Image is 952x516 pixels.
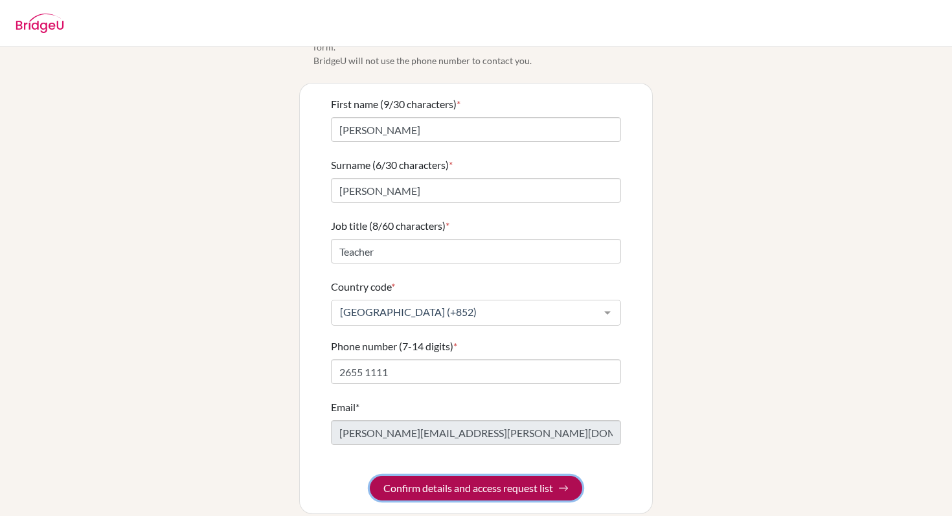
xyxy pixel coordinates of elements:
[370,476,582,500] button: Confirm details and access request list
[331,218,449,234] label: Job title (8/60 characters)
[331,157,453,173] label: Surname (6/30 characters)
[331,117,621,142] input: Enter your first name
[331,339,457,354] label: Phone number (7-14 digits)
[331,359,621,384] input: Enter your number
[331,178,621,203] input: Enter your surname
[331,399,359,415] label: Email*
[331,279,395,295] label: Country code
[558,483,569,493] img: Arrow right
[331,96,460,112] label: First name (9/30 characters)
[331,239,621,264] input: Enter your job title
[337,306,595,319] span: [GEOGRAPHIC_DATA] (+852)
[16,14,64,33] img: BridgeU logo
